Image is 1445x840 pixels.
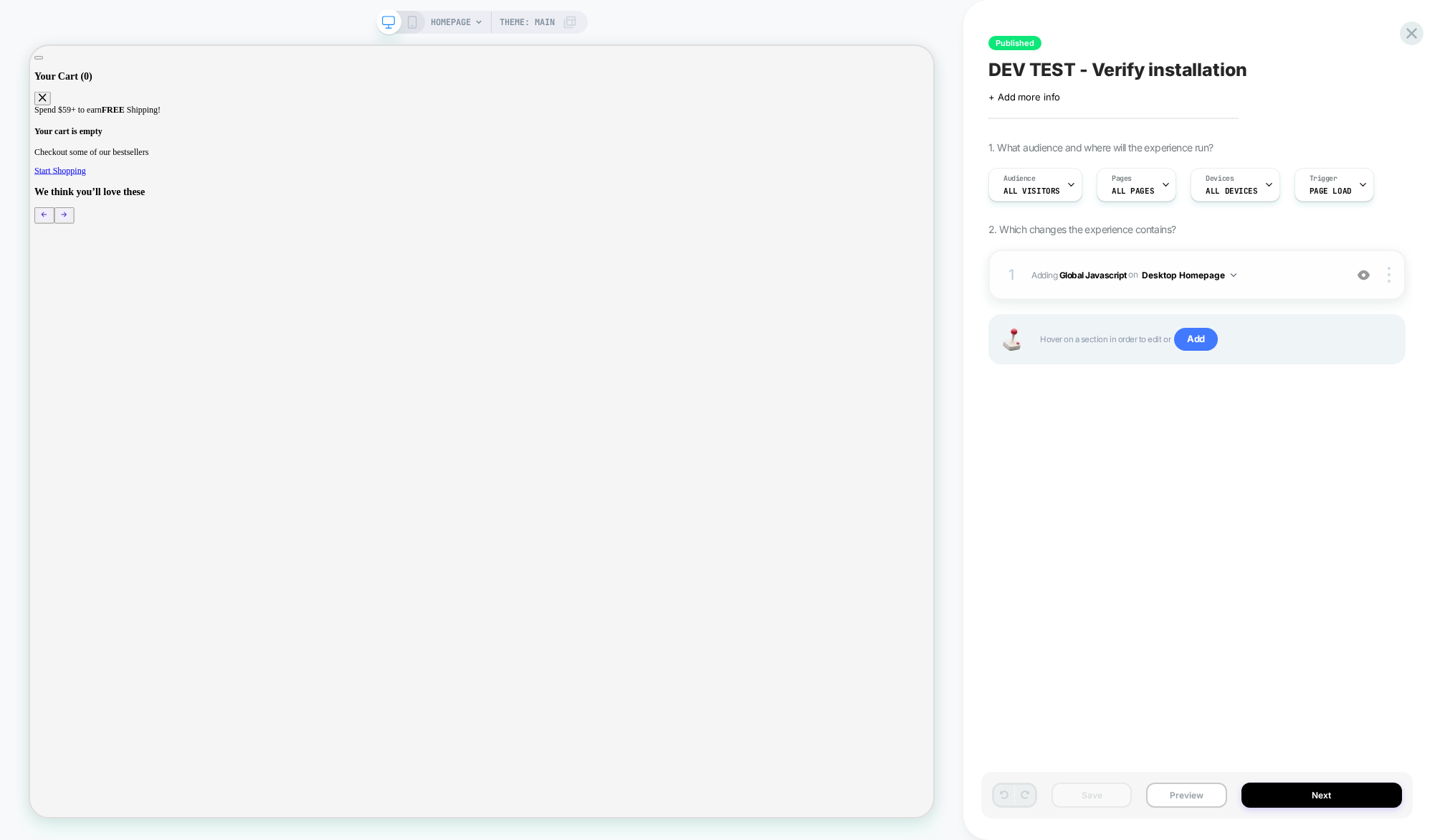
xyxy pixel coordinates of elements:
[988,59,1247,80] span: DEV TEST - Verify installation
[988,36,1041,50] span: Published
[6,160,75,172] a: Start Shopping
[6,215,32,237] button: Previous Slide
[1388,267,1391,283] img: close
[6,14,17,18] button: Close overlay
[6,79,174,91] span: Spend $ 59 + to earn Shipping!
[6,187,1199,202] h3: We think you’ll love these
[1031,266,1337,284] span: Adding
[431,11,471,34] span: HOMEPAGE
[1112,174,1132,184] span: Pages
[1112,186,1154,196] span: ALL PAGES
[988,141,1213,154] span: 1. What audience and where will the experience run?
[1310,186,1352,196] span: Page Load
[1358,269,1370,281] img: crossed eye
[1231,273,1236,277] img: down arrow
[1004,262,1019,288] div: 1
[988,223,1175,235] span: 2. Which changes the experience contains?
[6,61,27,79] button: Close cart
[1128,267,1138,283] span: on
[1146,783,1226,808] button: Preview
[6,108,1199,121] h4: Your cart is empty
[1206,186,1257,196] span: ALL DEVICES
[988,91,1060,103] span: + Add more info
[1174,328,1218,351] span: Add
[1003,186,1060,196] span: All Visitors
[1310,174,1337,184] span: Trigger
[1241,783,1403,808] button: Next
[6,136,1199,148] p: Checkout some of our bestsellers
[1059,269,1127,280] b: Global Javascript
[997,329,1026,351] img: Joystick
[1040,328,1390,351] span: Hover on a section in order to edit or
[32,215,59,237] button: Next Slide
[1051,783,1132,808] button: Save
[1142,266,1236,284] button: Desktop Homepage
[95,79,126,91] strong: FREE
[1206,174,1234,184] span: Devices
[1003,174,1036,184] span: Audience
[500,11,555,34] span: Theme: MAIN
[6,32,1199,48] h3: Your Cart ( 0 )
